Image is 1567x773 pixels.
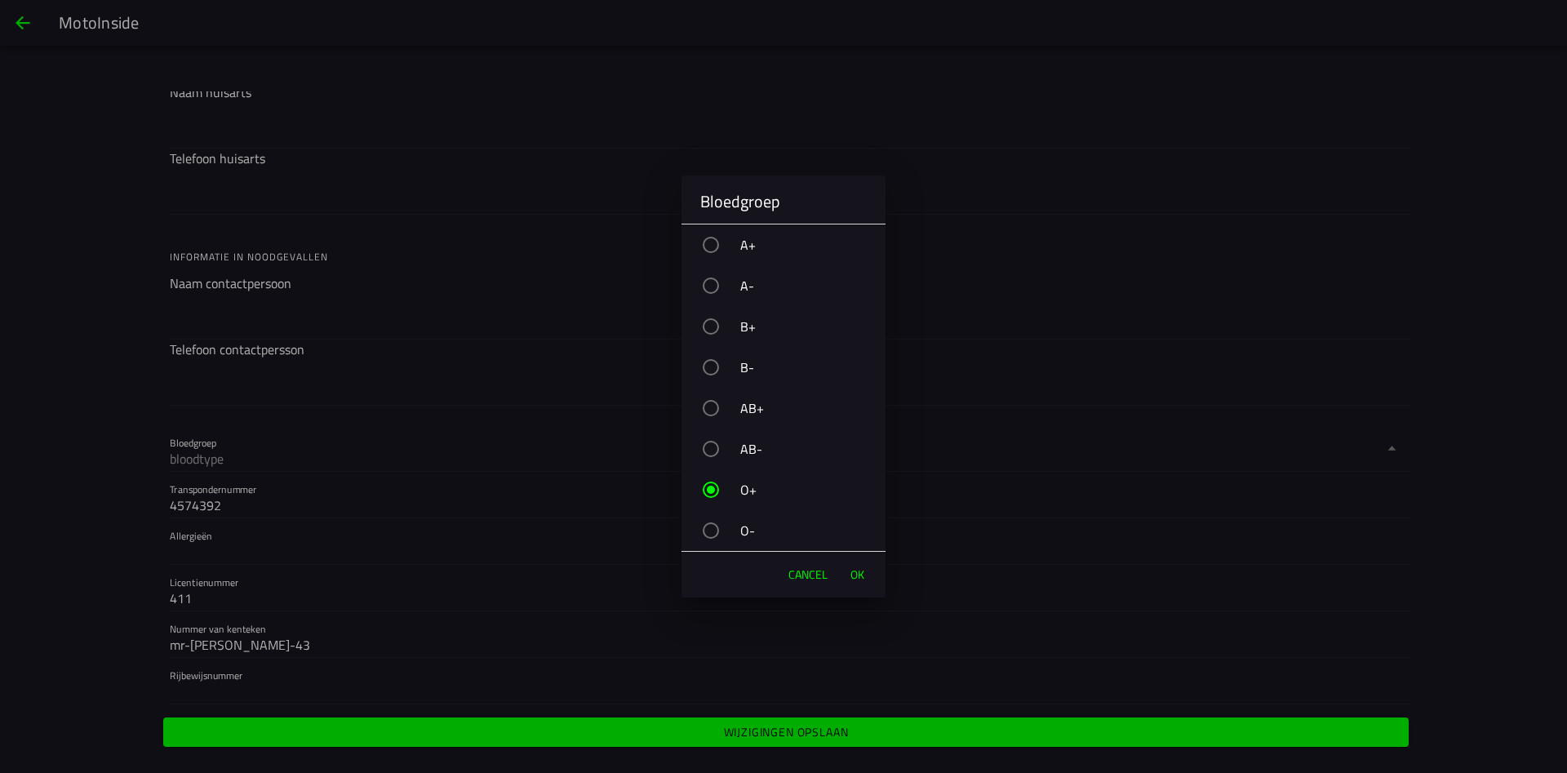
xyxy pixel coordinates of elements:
div: B+ [698,306,886,347]
button: Cancel [780,558,836,591]
h2: Bloedgroep [700,192,867,211]
div: B- [698,347,886,388]
span: Cancel [788,566,828,583]
div: O- [698,510,886,551]
div: AB- [698,429,886,469]
div: A- [698,265,886,306]
div: A+ [698,224,886,265]
span: OK [850,566,864,583]
div: AB+ [698,388,886,429]
button: OK [842,558,872,591]
div: O+ [698,469,886,510]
